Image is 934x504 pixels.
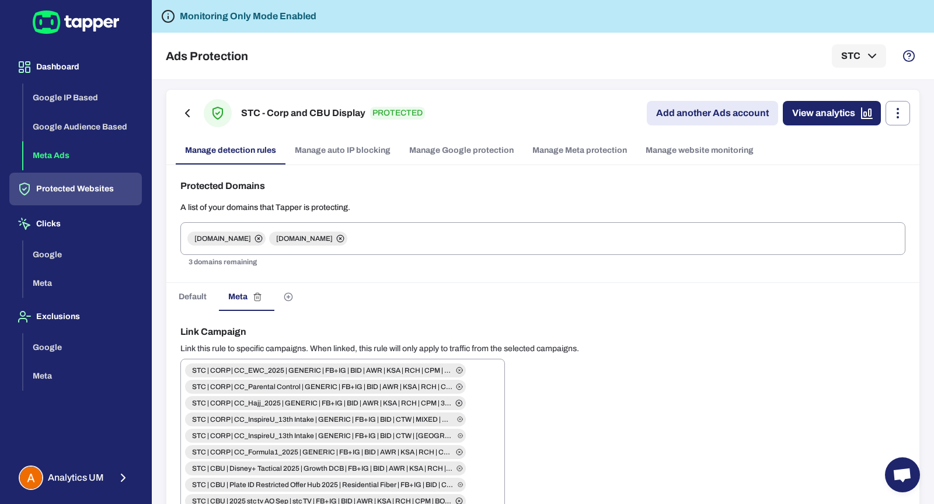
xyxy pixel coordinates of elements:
[23,150,142,160] a: Meta Ads
[185,412,466,426] div: STC | CORP | CC_InspireU_13th Intake | GENERIC | FB+IG | BID | CTW | MIXED | CTW | CPC | 38671 | ...
[23,370,142,380] a: Meta
[180,9,316,23] h6: Monitoring Only Mode Enabled
[185,382,459,391] span: STC | CORP | CC_Parental Control | GENERIC | FB+IG | BID | AWR | KSA | RCH | CPM | 39117 | Mass
[636,136,763,164] a: Manage website monitoring
[9,51,142,83] button: Dashboard
[185,478,466,492] div: STC | CBU | Plate ID Restricted Offer Hub 2025 | Residential Fiber | FB+IG | BID | CONV | KSA | W...
[269,232,347,246] div: [DOMAIN_NAME]
[180,179,905,193] h6: Protected Domains
[370,107,425,120] p: PROTECTED
[23,141,142,170] button: Meta Ads
[9,61,142,71] a: Dashboard
[9,208,142,240] button: Clicks
[241,106,365,120] h6: STC - Corp and CBU Display
[185,415,461,424] span: STC | CORP | CC_InspireU_13th Intake | GENERIC | FB+IG | BID | CTW | MIXED | CTW | CPC | 38671 | ...
[180,325,905,339] h6: Link Campaign
[23,92,142,102] a: Google IP Based
[185,464,460,473] span: STC | CBU | Disney+ Tactical 2025 | Growth DCB | FB+IG | BID | AWR | KSA | RCH | CPM | BO#40102 |...
[9,461,142,495] button: Analytics UMAnalytics UM
[9,218,142,228] a: Clicks
[185,447,459,457] span: STC | CORP | CC_Formula1_2025 | GENERIC | FB+IG | BID | AWR | KSA | RCH | CPM | 38638 | Mass
[185,461,466,475] div: STC | CBU | Disney+ Tactical 2025 | Growth DCB | FB+IG | BID | AWR | KSA | RCH | CPM | BO#40102 |...
[9,183,142,193] a: Protected Websites
[250,289,265,304] button: Remove custom rules
[23,269,142,298] button: Meta
[185,366,459,375] span: STC | CORP | CC_EWC_2025 | GENERIC | FB+IG | BID | AWR | KSA | RCH | CPM | 39566 | Mass
[285,136,400,164] a: Manage auto IP blocking
[179,292,207,302] span: Default
[23,113,142,142] button: Google Audience Based
[269,234,340,243] span: [DOMAIN_NAME]
[23,333,142,362] button: Google
[647,101,778,125] a: Add another Ads account
[185,396,466,410] div: STC | CORP | CC_Hajj_2025 | GENERIC | FB+IG | BID | AWR | KSA | RCH | CPM | 39086 | Mass
[523,136,636,164] a: Manage Meta protection
[180,202,905,213] p: A list of your domains that Tapper is protecting.
[228,289,265,304] span: Meta
[187,234,258,243] span: [DOMAIN_NAME]
[185,398,459,408] span: STC | CORP | CC_Hajj_2025 | GENERIC | FB+IG | BID | AWR | KSA | RCH | CPM | 39086 | Mass
[185,480,461,489] span: STC | CBU | Plate ID Restricted Offer Hub 2025 | Residential Fiber | FB+IG | BID | CONV | KSA | W...
[23,341,142,351] a: Google
[23,362,142,391] button: Meta
[23,278,142,288] a: Meta
[23,240,142,269] button: Google
[885,457,920,492] div: Open chat
[180,344,905,354] p: Link this rule to specific campaigns. When linked, this rule will only apply to traffic from the ...
[185,380,466,394] div: STC | CORP | CC_Parental Control | GENERIC | FB+IG | BID | AWR | KSA | RCH | CPM | 39117 | Mass
[185,363,466,377] div: STC | CORP | CC_EWC_2025 | GENERIC | FB+IG | BID | AWR | KSA | RCH | CPM | 39566 | Mass
[832,44,886,68] button: STC
[274,283,302,311] button: Create custom rules
[166,49,248,63] h5: Ads Protection
[9,311,142,321] a: Exclusions
[187,232,266,246] div: [DOMAIN_NAME]
[20,467,42,489] img: Analytics UM
[185,431,461,440] span: STC | CORP | CC_InspireU_13th Intake | GENERIC | FB+IG | BID | CTW | [GEOGRAPHIC_DATA] | CTW | CP...
[9,173,142,205] button: Protected Websites
[185,429,466,443] div: STC | CORP | CC_InspireU_13th Intake | GENERIC | FB+IG | BID | CTW | [GEOGRAPHIC_DATA] | CTW | CP...
[400,136,523,164] a: Manage Google protection
[23,83,142,113] button: Google IP Based
[189,257,897,268] p: 3 domains remaining
[23,121,142,131] a: Google Audience Based
[176,136,285,164] a: Manage detection rules
[161,9,175,23] svg: Tapper is not blocking any fraudulent activity for this domain
[48,472,104,484] span: Analytics UM
[23,249,142,258] a: Google
[783,101,881,125] a: View analytics
[9,300,142,333] button: Exclusions
[185,445,466,459] div: STC | CORP | CC_Formula1_2025 | GENERIC | FB+IG | BID | AWR | KSA | RCH | CPM | 38638 | Mass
